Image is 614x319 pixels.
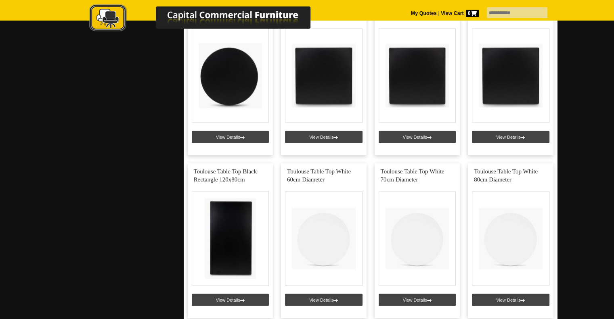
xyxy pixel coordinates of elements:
[67,4,350,36] a: Capital Commercial Furniture Logo
[441,10,479,16] strong: View Cart
[439,10,478,16] a: View Cart0
[67,4,350,33] img: Capital Commercial Furniture Logo
[466,10,479,17] span: 0
[411,10,437,16] a: My Quotes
